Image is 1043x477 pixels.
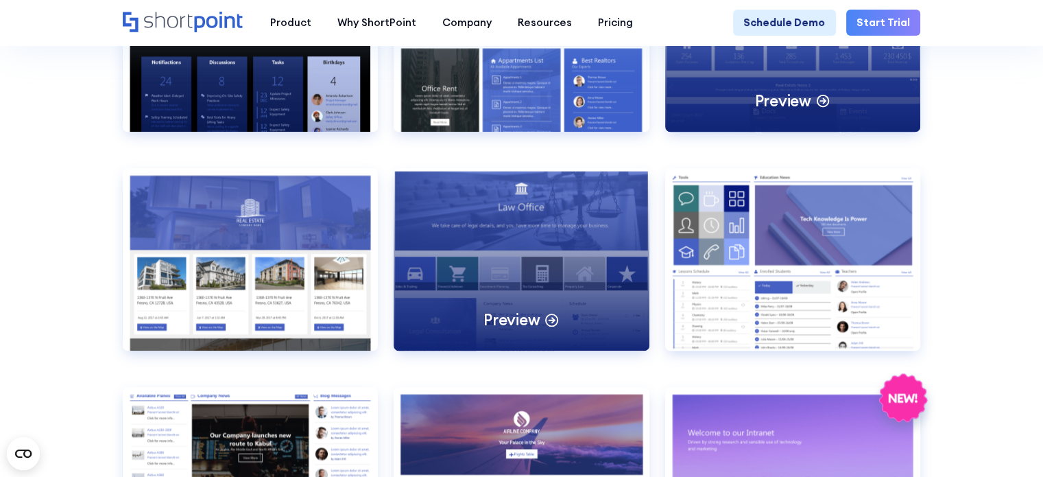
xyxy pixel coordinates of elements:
[442,15,492,31] div: Company
[665,168,921,372] a: Employees Directory 2
[324,10,429,36] a: Why ShortPoint
[598,15,633,31] div: Pricing
[585,10,646,36] a: Pricing
[257,10,324,36] a: Product
[7,437,40,470] button: Open CMP widget
[754,91,811,111] p: Preview
[270,15,311,31] div: Product
[733,10,835,36] a: Schedule Demo
[483,310,540,330] p: Preview
[123,168,379,372] a: Documents 3
[518,15,572,31] div: Resources
[337,15,416,31] div: Why ShortPoint
[394,168,649,372] a: Employees Directory 1Preview
[123,12,244,34] a: Home
[974,411,1043,477] iframe: Chat Widget
[505,10,585,36] a: Resources
[429,10,505,36] a: Company
[846,10,920,36] a: Start Trial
